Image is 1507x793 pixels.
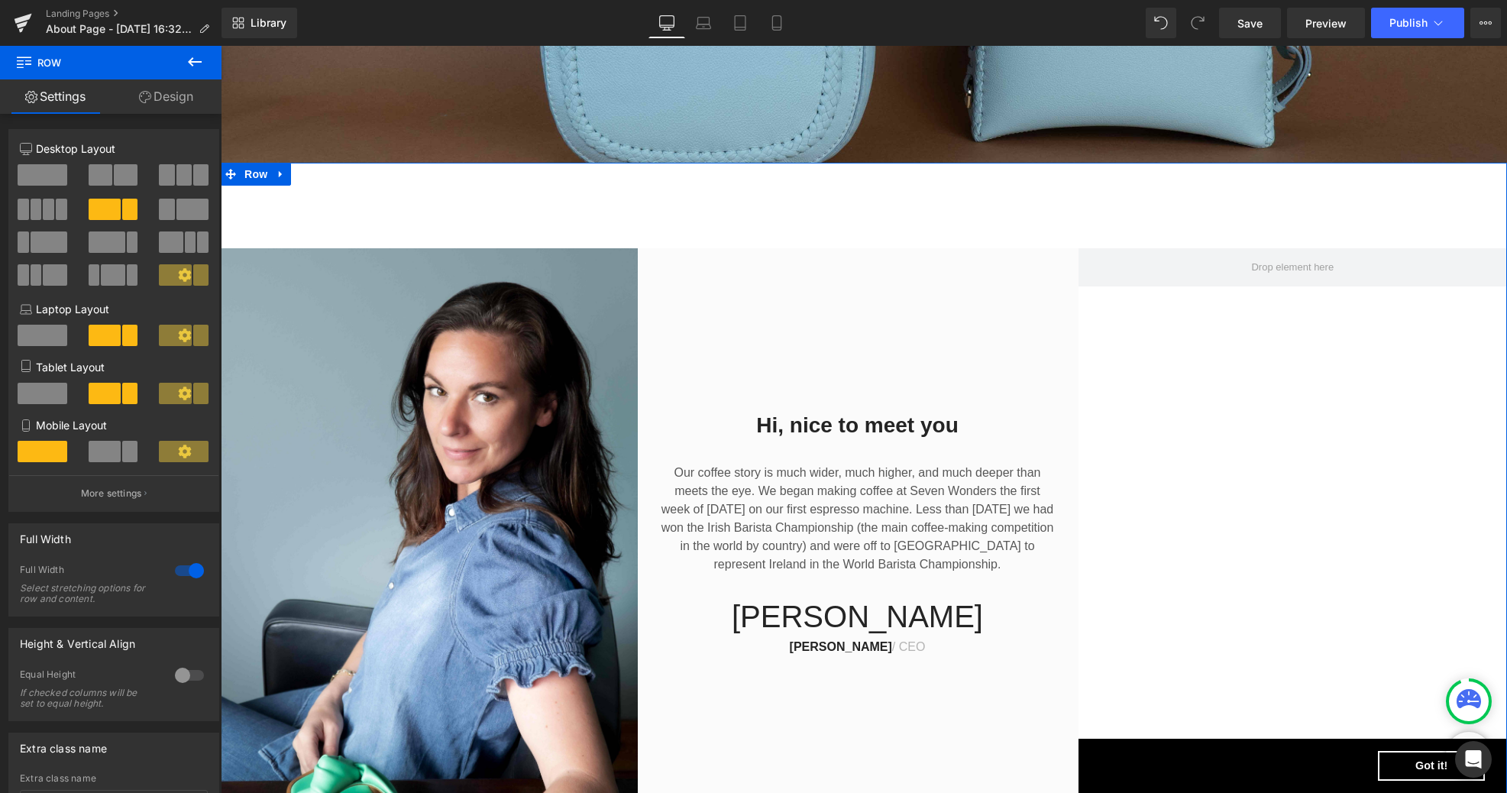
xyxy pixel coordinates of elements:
[9,475,218,511] button: More settings
[1455,741,1492,778] div: Open Intercom Messenger
[46,8,222,20] a: Landing Pages
[50,117,70,140] a: Expand / Collapse
[20,583,157,604] div: Select stretching options for row and content.
[111,79,222,114] a: Design
[20,417,208,433] p: Mobile Layout
[222,8,297,38] a: New Library
[685,8,722,38] a: Laptop
[1470,8,1501,38] button: More
[440,552,833,589] p: [PERSON_NAME]
[20,141,208,157] p: Desktop Layout
[722,8,758,38] a: Tablet
[46,23,192,35] span: About Page - [DATE] 16:32:47
[1146,8,1176,38] button: Undo
[569,594,671,607] strong: [PERSON_NAME]
[758,8,795,38] a: Mobile
[251,16,286,30] span: Library
[81,487,142,500] p: More settings
[20,773,208,784] div: Extra class name
[1287,8,1365,38] a: Preview
[1182,8,1213,38] button: Redo
[15,46,168,79] span: Row
[20,524,71,545] div: Full Width
[1237,15,1263,31] span: Save
[20,117,50,140] span: Row
[1389,17,1428,29] span: Publish
[648,8,685,38] a: Desktop
[440,366,833,393] h2: Hi, nice to meet you
[20,688,157,709] div: If checked columns will be set to equal height.
[20,668,160,685] div: Equal Height
[440,418,833,528] p: Our coffee story is much wider, much higher, and much deeper than meets the eye. We began making ...
[20,301,208,317] p: Laptop Layout
[1371,8,1464,38] button: Publish
[20,359,208,375] p: Tablet Layout
[440,592,833,610] p: / CEO
[20,564,160,580] div: Full Width
[20,733,107,755] div: Extra class name
[1305,15,1347,31] span: Preview
[20,629,135,650] div: Height & Vertical Align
